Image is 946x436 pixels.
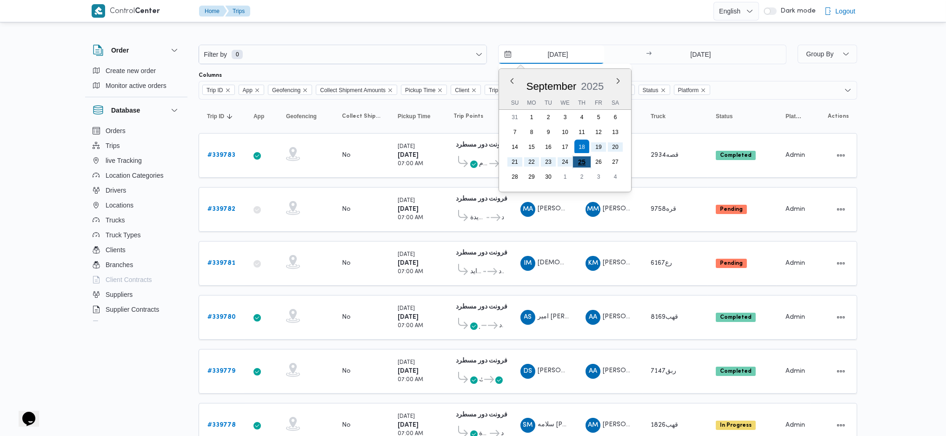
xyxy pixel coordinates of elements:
button: Database [93,105,180,116]
span: قهب8169 [651,314,678,320]
span: Branches [106,259,133,270]
span: [DEMOGRAPHIC_DATA] [PERSON_NAME] [PERSON_NAME] [538,260,722,266]
small: 07:00 AM [398,215,423,221]
button: Actions [833,364,848,379]
span: Admin [786,422,805,428]
span: Collect Shipment Amounts [320,85,386,95]
span: Status [639,85,670,95]
label: Columns [199,72,222,79]
span: Actions [828,113,849,120]
span: Client [451,85,481,95]
div: → [646,51,652,58]
div: day-1 [524,110,539,125]
b: Center [135,8,160,15]
span: امير [PERSON_NAME] [538,314,604,320]
span: باندا العبور [479,320,480,331]
b: فرونت دور مسطرد [456,412,507,418]
span: Trip ID [202,85,235,95]
div: Database [85,123,187,325]
div: day-3 [591,169,606,184]
span: Admin [786,260,805,266]
div: day-31 [507,110,522,125]
div: Abadallah Aid Abadalsalam Abadalihafz [586,364,600,379]
b: Pending [720,261,743,266]
b: # 339783 [207,152,235,158]
div: day-11 [574,125,589,140]
span: [PERSON_NAME] طلب[PERSON_NAME] [603,260,725,266]
div: Th [574,96,589,109]
div: month-2025-09 [506,110,624,184]
div: day-23 [541,154,556,169]
span: Monitor active orders [106,80,167,91]
button: Devices [89,317,184,332]
span: [PERSON_NAME] [PERSON_NAME] [603,314,711,320]
div: day-16 [541,140,556,154]
button: Locations [89,198,184,213]
button: Trips [225,6,250,17]
span: Platform [678,85,699,95]
button: Orders [89,123,184,138]
button: Pickup Time [394,109,440,124]
svg: Sorted in descending order [226,113,233,120]
span: [PERSON_NAME] [PERSON_NAME] [538,206,646,212]
small: [DATE] [398,306,415,311]
div: No [342,367,351,376]
div: Salamuah Mahmood Yonis Sulaiaman [520,418,535,433]
div: day-13 [608,125,623,140]
span: سلامه [PERSON_NAME] [538,422,609,428]
div: No [342,421,351,429]
span: Admin [786,152,805,158]
div: No [342,259,351,268]
input: Press the down key to enter a popover containing a calendar. Press the escape key to close the po... [499,45,604,64]
span: [PERSON_NAME] [603,422,656,428]
span: Logout [835,6,855,17]
div: day-28 [507,169,522,184]
div: day-12 [591,125,606,140]
button: Platform [782,109,806,124]
div: Khidhuir Muhammad Tlbah Hamid [586,256,600,271]
span: Completed [716,313,756,322]
div: day-10 [558,125,573,140]
span: قره9758 [651,206,676,212]
button: Drivers [89,183,184,198]
button: Trucks [89,213,184,228]
button: Remove Trip ID from selection in this group [225,87,231,93]
span: MM [587,202,599,217]
button: Home [199,6,227,17]
span: Status [716,113,733,120]
span: SM [523,418,533,433]
button: Trip IDSorted in descending order [203,109,240,124]
div: Isalam Muhammad Isamaail Aid Sulaiaman [520,256,535,271]
div: day-3 [558,110,573,125]
div: day-9 [541,125,556,140]
span: Supplier Contracts [106,304,159,315]
div: day-15 [524,140,539,154]
span: AM [588,418,598,433]
div: Abadalwahd Muhammad Ahmad Msaad [586,418,600,433]
span: September [526,80,577,92]
span: Pending [716,205,747,214]
span: Client [455,85,469,95]
span: KM [588,256,598,271]
b: [DATE] [398,422,419,428]
small: 07:00 AM [398,323,423,329]
button: Actions [833,310,848,325]
div: day-19 [591,140,606,154]
div: Muhammad Mahmood Ahmad Msaaod [586,202,600,217]
span: 2025 [581,80,604,92]
span: Group By [806,50,833,58]
b: [DATE] [398,260,419,266]
span: Admin [786,206,805,212]
div: Fr [591,96,606,109]
button: Remove Platform from selection in this group [700,87,706,93]
b: Completed [720,153,752,158]
iframe: chat widget [9,399,39,427]
span: Clients [106,244,126,255]
div: day-14 [507,140,522,154]
button: Remove Geofencing from selection in this group [302,87,308,93]
button: Group By [798,45,857,63]
span: قصه2934 [651,152,679,158]
span: Truck [651,113,666,120]
span: Orders [106,125,126,136]
button: Actions [833,256,848,271]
